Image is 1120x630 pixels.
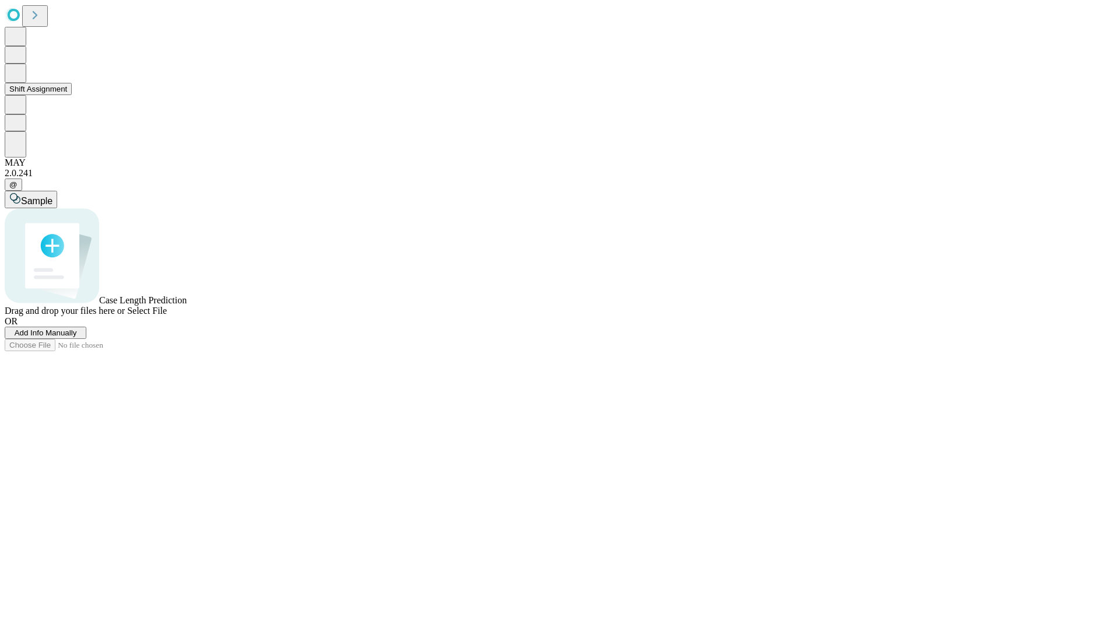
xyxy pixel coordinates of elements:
[127,306,167,316] span: Select File
[5,327,86,339] button: Add Info Manually
[99,295,187,305] span: Case Length Prediction
[5,306,125,316] span: Drag and drop your files here or
[9,180,17,189] span: @
[5,178,22,191] button: @
[15,328,77,337] span: Add Info Manually
[5,83,72,95] button: Shift Assignment
[5,316,17,326] span: OR
[5,191,57,208] button: Sample
[5,157,1115,168] div: MAY
[5,168,1115,178] div: 2.0.241
[21,196,52,206] span: Sample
